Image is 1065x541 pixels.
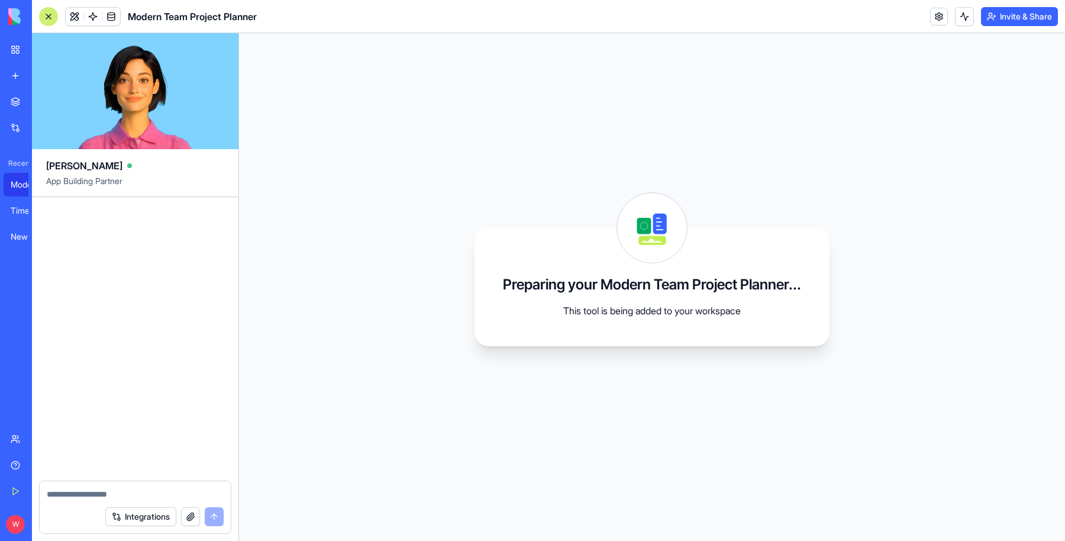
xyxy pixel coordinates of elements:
a: TimeTracker Pro [4,199,51,223]
button: Invite & Share [981,7,1058,26]
h3: Preparing your Modern Team Project Planner... [503,275,801,294]
img: logo [8,8,82,25]
span: Recent [4,159,28,168]
span: Modern Team Project Planner [128,9,257,24]
a: Modern Team Project Planner [4,173,51,197]
div: Modern Team Project Planner [11,179,44,191]
button: Integrations [105,507,176,526]
div: New App חיבור לינקדאין [11,231,44,243]
span: [PERSON_NAME] [46,159,122,173]
p: This tool is being added to your workspace [534,304,770,318]
div: TimeTracker Pro [11,205,44,217]
span: App Building Partner [46,175,224,197]
a: New App חיבור לינקדאין [4,225,51,249]
span: W [6,515,25,534]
